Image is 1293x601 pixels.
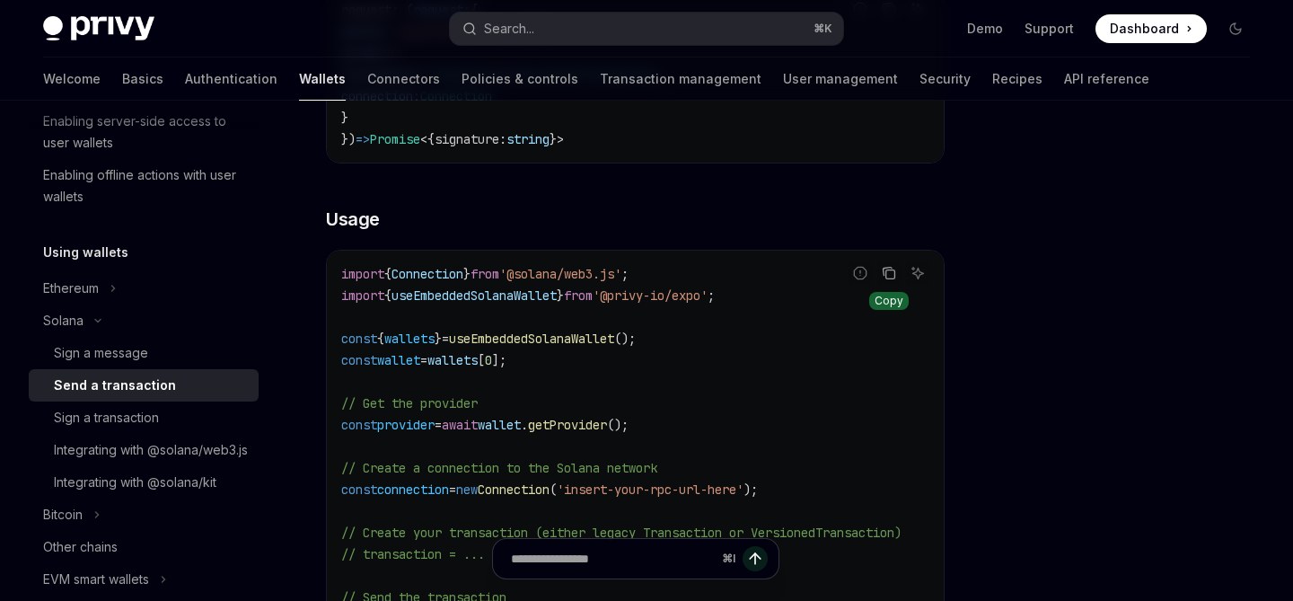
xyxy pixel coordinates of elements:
[435,417,442,433] span: =
[557,287,564,304] span: }
[341,460,657,476] span: // Create a connection to the Solana network
[708,287,715,304] span: ;
[29,563,259,596] button: Toggle EVM smart wallets section
[341,482,377,498] span: const
[449,482,456,498] span: =
[1025,20,1074,38] a: Support
[43,569,149,590] div: EVM smart wallets
[384,266,391,282] span: {
[43,310,84,331] div: Solana
[341,287,384,304] span: import
[967,20,1003,38] a: Demo
[29,434,259,466] a: Integrating with @solana/web3.js
[478,482,550,498] span: Connection
[29,159,259,213] a: Enabling offline actions with user wallets
[492,352,506,368] span: ];
[427,131,435,147] span: {
[442,417,478,433] span: await
[478,417,521,433] span: wallet
[1221,14,1250,43] button: Toggle dark mode
[471,266,499,282] span: from
[43,504,83,526] div: Bitcoin
[54,407,159,429] div: Sign a transaction
[341,110,348,126] span: }
[370,131,420,147] span: Promise
[341,417,377,433] span: const
[528,417,607,433] span: getProvider
[43,110,248,154] div: Enabling server-side access to user wallets
[906,261,929,285] button: Ask AI
[29,369,259,402] a: Send a transaction
[557,482,743,498] span: 'insert-your-rpc-url-here'
[743,482,758,498] span: );
[341,331,377,347] span: const
[499,266,621,282] span: '@solana/web3.js'
[435,131,499,147] span: signature
[449,331,614,347] span: useEmbeddedSolanaWallet
[43,57,101,101] a: Welcome
[1064,57,1149,101] a: API reference
[341,395,478,411] span: // Get the provider
[185,57,277,101] a: Authentication
[1095,14,1207,43] a: Dashboard
[485,352,492,368] span: 0
[29,531,259,563] a: Other chains
[54,439,248,461] div: Integrating with @solana/web3.js
[377,331,384,347] span: {
[550,482,557,498] span: (
[484,18,534,40] div: Search...
[29,337,259,369] a: Sign a message
[564,287,593,304] span: from
[341,352,377,368] span: const
[391,287,557,304] span: useEmbeddedSolanaWallet
[377,352,420,368] span: wallet
[29,466,259,499] a: Integrating with @solana/kit
[456,482,478,498] span: new
[621,266,629,282] span: ;
[43,242,128,263] h5: Using wallets
[377,482,449,498] span: connection
[478,352,485,368] span: [
[849,261,872,285] button: Report incorrect code
[29,499,259,531] button: Toggle Bitcoin section
[43,536,118,558] div: Other chains
[521,417,528,433] span: .
[384,331,435,347] span: wallets
[506,131,550,147] span: string
[122,57,163,101] a: Basics
[463,266,471,282] span: }
[377,417,435,433] span: provider
[341,525,902,541] span: // Create your transaction (either legacy Transaction or VersionedTransaction)
[499,131,506,147] span: :
[29,402,259,434] a: Sign a transaction
[43,278,99,299] div: Ethereum
[341,266,384,282] span: import
[600,57,761,101] a: Transaction management
[356,131,370,147] span: =>
[783,57,898,101] a: User management
[442,331,449,347] span: =
[54,342,148,364] div: Sign a message
[29,272,259,305] button: Toggle Ethereum section
[511,539,715,579] input: Ask a question...
[550,131,557,147] span: }
[607,417,629,433] span: ();
[54,472,216,493] div: Integrating with @solana/kit
[462,57,578,101] a: Policies & controls
[877,261,901,285] button: Copy the contents from the code block
[992,57,1042,101] a: Recipes
[391,266,463,282] span: Connection
[29,305,259,337] button: Toggle Solana section
[43,164,248,208] div: Enabling offline actions with user wallets
[743,546,768,571] button: Send message
[435,331,442,347] span: }
[43,16,154,41] img: dark logo
[1110,20,1179,38] span: Dashboard
[29,105,259,159] a: Enabling server-side access to user wallets
[326,207,380,232] span: Usage
[420,131,427,147] span: <
[54,375,176,396] div: Send a transaction
[341,131,356,147] span: })
[367,57,440,101] a: Connectors
[919,57,971,101] a: Security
